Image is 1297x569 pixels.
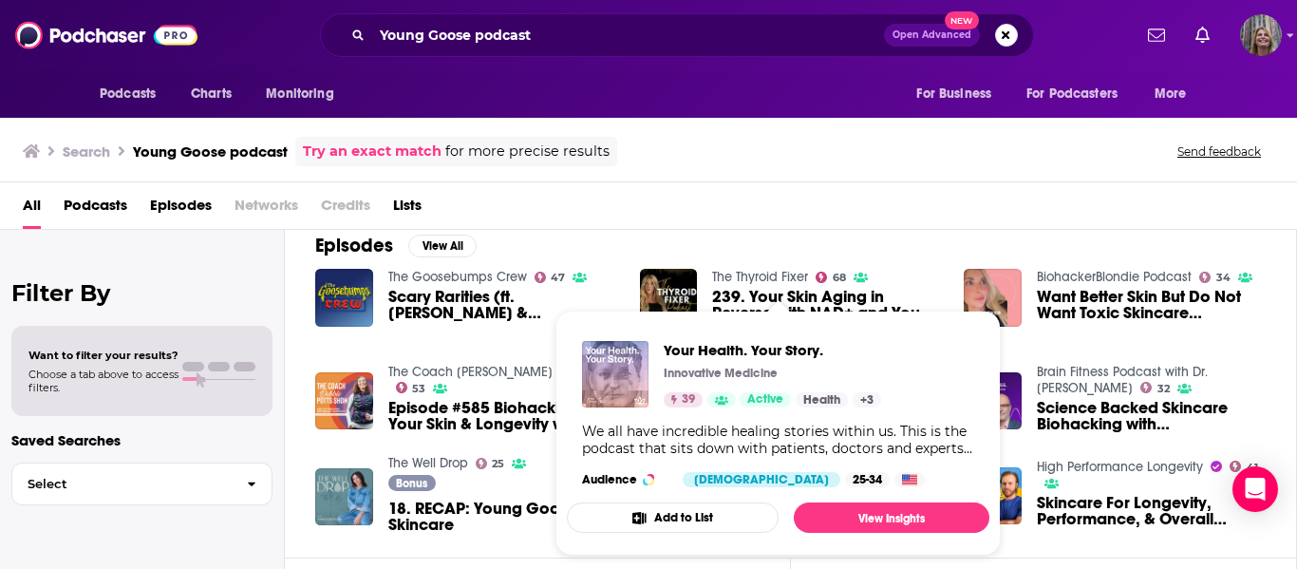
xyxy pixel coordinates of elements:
button: open menu [1141,76,1211,112]
img: 18. RECAP: Young Goose Skincare [315,468,373,526]
button: Send feedback [1172,143,1267,160]
a: 68 [816,272,846,283]
span: Want to filter your results? [28,349,179,362]
span: Your Health. Your Story. [664,341,881,359]
a: Brain Fitness Podcast with Dr. Patrick Porter [1037,364,1208,396]
a: Health [796,392,848,408]
img: Want Better Skin But Do Not Want Toxic Skincare Ingredients? Want Clean Skincare That Actually Wo... [964,269,1022,327]
span: Select [12,478,232,490]
a: Skincare For Longevity, Performance, & Overall Health | Amitay Eshel @ Young Goose [1037,495,1266,527]
input: Search podcasts, credits, & more... [372,20,884,50]
span: 34 [1216,274,1231,282]
button: open menu [253,76,358,112]
p: Innovative Medicine [664,366,778,381]
span: Credits [321,190,370,229]
a: EpisodesView All [315,234,477,257]
button: Add to List [567,503,779,533]
span: for more precise results [445,141,610,162]
span: Charts [191,81,232,107]
h3: Search [63,142,110,161]
button: Open AdvancedNew [884,24,980,47]
h3: Young Goose podcast [133,142,288,161]
span: New [945,11,979,29]
a: The Well Drop [388,455,468,471]
button: open menu [903,76,1015,112]
a: 239. Your Skin Aging in Reverse with NAD+ and Young Goose [712,289,941,321]
button: View All [408,235,477,257]
span: 47 [551,274,565,282]
a: BiohackerBlondie Podcast [1037,269,1192,285]
a: 25 [476,458,505,469]
a: The Goosebumps Crew [388,269,527,285]
h2: Episodes [315,234,393,257]
a: 32 [1140,382,1170,393]
span: Skincare For Longevity, Performance, & Overall Health | [PERSON_NAME] @ [PERSON_NAME] Goose [1037,495,1266,527]
a: High Performance Longevity [1037,459,1203,475]
a: The Coach Debbie Potts Show [388,364,587,380]
a: Show notifications dropdown [1188,19,1217,51]
a: Show notifications dropdown [1140,19,1173,51]
img: Your Health. Your Story. [582,341,648,408]
div: [DEMOGRAPHIC_DATA] [683,472,840,487]
span: 68 [833,274,846,282]
span: Podcasts [100,81,156,107]
a: Episodes [150,190,212,229]
a: Podcasts [64,190,127,229]
a: +3 [853,392,881,408]
a: Lists [393,190,422,229]
div: 25-34 [845,472,890,487]
h3: Audience [582,472,667,487]
span: Logged in as CGorges [1240,14,1282,56]
span: Active [747,390,783,409]
span: For Business [916,81,991,107]
span: For Podcasters [1026,81,1118,107]
img: Podchaser - Follow, Share and Rate Podcasts [15,17,197,53]
a: 239. Your Skin Aging in Reverse with NAD+ and Young Goose [640,269,698,327]
a: 39 [664,392,703,408]
span: 32 [1157,385,1170,393]
span: Networks [235,190,298,229]
span: Bonus [396,478,427,489]
button: Select [11,463,273,505]
div: Open Intercom Messenger [1232,466,1278,512]
a: Scary Rarities (ft. Tyler Young & Goosebumps Guru) [388,289,617,321]
p: Saved Searches [11,431,273,449]
button: Show profile menu [1240,14,1282,56]
span: Monitoring [266,81,333,107]
img: User Profile [1240,14,1282,56]
span: Episode #585 Biohacking Your Skin & Longevity with Young Goose & [PERSON_NAME] [388,400,617,432]
a: 41 [1230,461,1258,472]
img: Scary Rarities (ft. Tyler Young & Goosebumps Guru) [315,269,373,327]
h2: Filter By [11,279,273,307]
button: open menu [1014,76,1145,112]
a: 18. RECAP: Young Goose Skincare [388,501,617,533]
span: 39 [682,390,695,409]
a: Charts [179,76,243,112]
button: open menu [86,76,180,112]
a: Episode #585 Biohacking Your Skin & Longevity with Young Goose & Amitay Eshel [388,400,617,432]
a: View Insights [794,503,989,533]
a: The Thyroid Fixer [712,269,808,285]
span: 41 [1247,464,1258,472]
a: 47 [535,272,566,283]
a: Want Better Skin But Do Not Want Toxic Skincare Ingredients? Want Clean Skincare That Actually Wo... [1037,289,1266,321]
img: Episode #585 Biohacking Your Skin & Longevity with Young Goose & Amitay Eshel [315,372,373,430]
span: Choose a tab above to access filters. [28,368,179,394]
a: All [23,190,41,229]
a: Science Backed Skincare Biohacking with Amitay Eshel (Young Goose) [1037,400,1266,432]
span: 53 [412,385,425,393]
a: 34 [1199,272,1231,283]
